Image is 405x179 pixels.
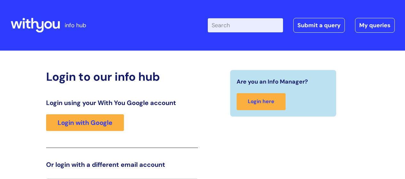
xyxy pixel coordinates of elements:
[46,114,124,131] a: Login with Google
[46,161,198,168] h3: Or login with a different email account
[46,99,198,107] h3: Login using your With You Google account
[237,93,286,110] a: Login here
[46,70,198,84] h2: Login to our info hub
[293,18,345,33] a: Submit a query
[65,20,86,30] p: info hub
[208,18,283,32] input: Search
[355,18,395,33] a: My queries
[237,77,308,87] span: Are you an Info Manager?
